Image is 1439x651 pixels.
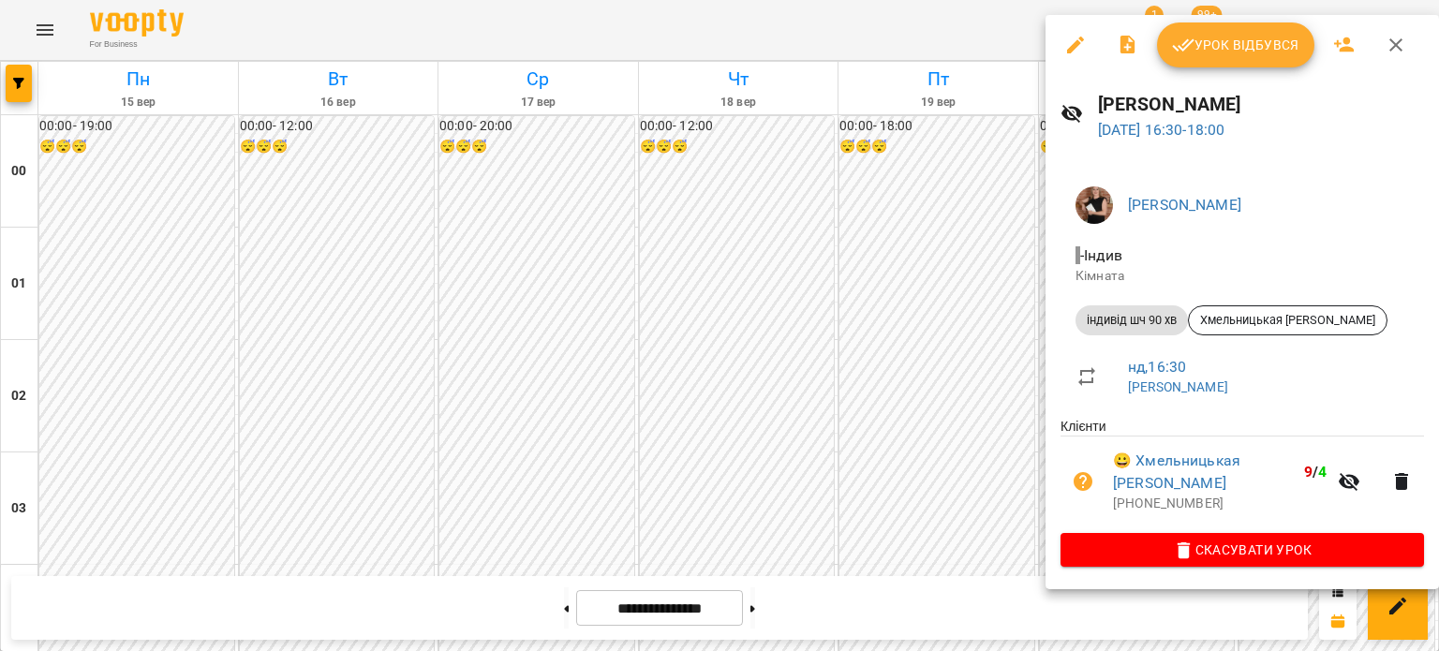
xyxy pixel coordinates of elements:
a: [DATE] 16:30-18:00 [1098,121,1225,139]
span: - Індив [1076,246,1126,264]
span: 9 [1304,463,1313,481]
div: Хмельницькая [PERSON_NAME] [1188,305,1387,335]
button: Візит ще не сплачено. Додати оплату? [1061,459,1105,504]
span: Урок відбувся [1172,34,1299,56]
span: 4 [1318,463,1327,481]
a: [PERSON_NAME] [1128,379,1228,394]
ul: Клієнти [1061,417,1424,533]
span: індивід шч 90 хв [1076,312,1188,329]
h6: [PERSON_NAME] [1098,90,1424,119]
p: [PHONE_NUMBER] [1113,495,1327,513]
span: Хмельницькая [PERSON_NAME] [1189,312,1387,329]
span: Скасувати Урок [1076,539,1409,561]
p: Кімната [1076,267,1409,286]
a: нд , 16:30 [1128,358,1186,376]
a: 😀 Хмельницькая [PERSON_NAME] [1113,450,1297,494]
button: Урок відбувся [1157,22,1314,67]
b: / [1304,463,1327,481]
a: [PERSON_NAME] [1128,196,1241,214]
button: Скасувати Урок [1061,533,1424,567]
img: 5944c1aeb726a5a997002a54cb6a01a3.jpg [1076,186,1113,224]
